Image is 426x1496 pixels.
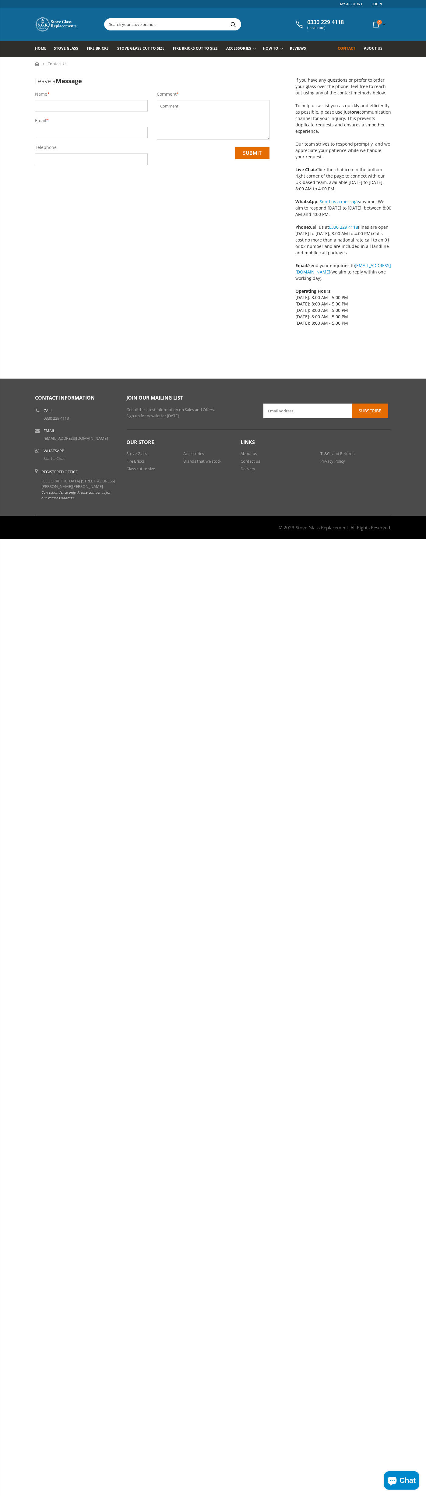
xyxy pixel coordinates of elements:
a: 0330 229 4118 [329,224,358,230]
label: Telephone [35,144,57,150]
label: Comment [157,91,177,97]
a: Accessories [183,451,204,456]
p: Get all the latest information on Sales and Offers. Sign up for newsletter [DATE]. [126,407,254,419]
a: Brands that we stock [183,458,221,464]
span: Links [241,439,255,446]
p: If you have any questions or prefer to order your glass over the phone, feel free to reach out us... [295,77,391,192]
strong: one [351,109,359,115]
span: Reviews [290,46,306,51]
a: Fire Bricks [87,41,113,57]
a: 0 [371,18,387,30]
span: How To [263,46,278,51]
a: Reviews [290,41,311,57]
span: Our Store [126,439,154,446]
a: [EMAIL_ADDRESS][DOMAIN_NAME] [44,436,108,441]
span: Stove Glass [54,46,78,51]
inbox-online-store-chat: Shopify online store chat [382,1471,421,1491]
span: (local rate) [307,26,344,30]
a: Delivery [241,466,255,471]
a: [EMAIL_ADDRESS][DOMAIN_NAME] [295,263,391,275]
span: anytime! We aim to respond [DATE] to [DATE], between 8:00 AM and 4:00 PM. [295,199,391,217]
strong: WhatsApp: [295,199,319,204]
span: Fire Bricks Cut To Size [173,46,218,51]
a: About us [241,451,257,456]
span: 0330 229 4118 [307,19,344,26]
input: Search your stove brand... [104,19,309,30]
a: Contact [338,41,360,57]
span: Contact Information [35,394,95,401]
a: Fire Bricks Cut To Size [173,41,222,57]
b: Call [44,409,53,413]
a: Accessories [226,41,259,57]
input: Email Address [263,404,388,418]
b: Email [44,429,55,433]
em: Correspondence only. Please contact us for our returns address. [41,490,111,500]
span: Contact [338,46,355,51]
label: Email [35,118,46,124]
strong: Operating Hours: [295,288,332,294]
span: Join our mailing list [126,394,183,401]
b: Message [56,77,82,85]
span: Home [35,46,46,51]
a: Contact us [241,458,260,464]
a: Glass cut to size [126,466,155,471]
a: How To [263,41,286,57]
a: Stove Glass Cut To Size [117,41,169,57]
a: Stove Glass [126,451,147,456]
address: © 2023 Stove Glass Replacement. All Rights Reserved. [279,521,391,534]
a: Ts&Cs and Returns [320,451,354,456]
span: Fire Bricks [87,46,109,51]
a: 0330 229 4118 (local rate) [294,19,344,30]
a: Home [35,62,40,66]
button: Subscribe [352,404,388,418]
a: 0330 229 4118 [44,415,69,421]
a: Stove Glass [54,41,83,57]
span: Stove Glass Cut To Size [117,46,164,51]
a: About us [364,41,387,57]
span: Calls cost no more than a national rate call to an 01 or 02 number and are included in all landli... [295,231,389,256]
strong: Live Chat: [295,167,316,172]
strong: Phone: [295,224,310,230]
a: Send us a message [320,199,359,204]
b: Registered Office [41,469,78,475]
strong: Email: [295,263,308,268]
b: WhatsApp [44,449,64,453]
div: [GEOGRAPHIC_DATA] [STREET_ADDRESS][PERSON_NAME][PERSON_NAME] [41,469,117,500]
span: Contact Us [48,61,67,66]
span: Call us at (lines are open [DATE] to [DATE], 8:00 AM to 4:00 PM). Send your enquiries to (we aim ... [295,224,391,326]
span: Click the chat icon in the bottom right corner of the page to connect with our UK-based team, ava... [295,167,385,192]
a: Start a Chat [44,456,65,461]
h3: Leave a [35,77,269,85]
a: Home [35,41,51,57]
a: Privacy Policy [320,458,345,464]
label: Name [35,91,47,97]
span: Accessories [226,46,251,51]
input: submit [235,147,269,159]
a: Fire Bricks [126,458,145,464]
button: Search [227,19,240,30]
span: About us [364,46,382,51]
span: 0 [377,20,382,25]
img: Stove Glass Replacement [35,17,78,32]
